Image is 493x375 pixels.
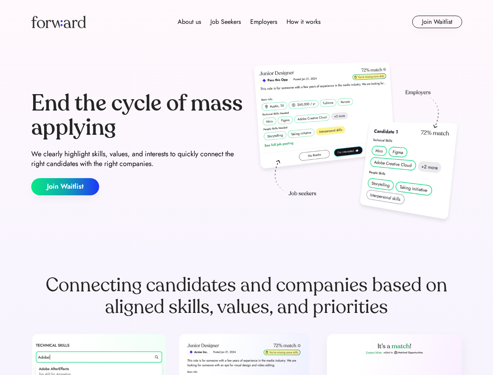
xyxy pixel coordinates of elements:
img: Forward logo [31,16,86,28]
div: How it works [287,17,320,27]
div: End the cycle of mass applying [31,91,244,139]
img: hero-image.png [250,59,462,227]
div: Connecting candidates and companies based on aligned skills, values, and priorities [31,274,462,318]
div: About us [178,17,201,27]
div: Job Seekers [210,17,241,27]
div: Employers [250,17,277,27]
button: Join Waitlist [412,16,462,28]
button: Join Waitlist [31,178,99,195]
div: We clearly highlight skills, values, and interests to quickly connect the right candidates with t... [31,149,244,169]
